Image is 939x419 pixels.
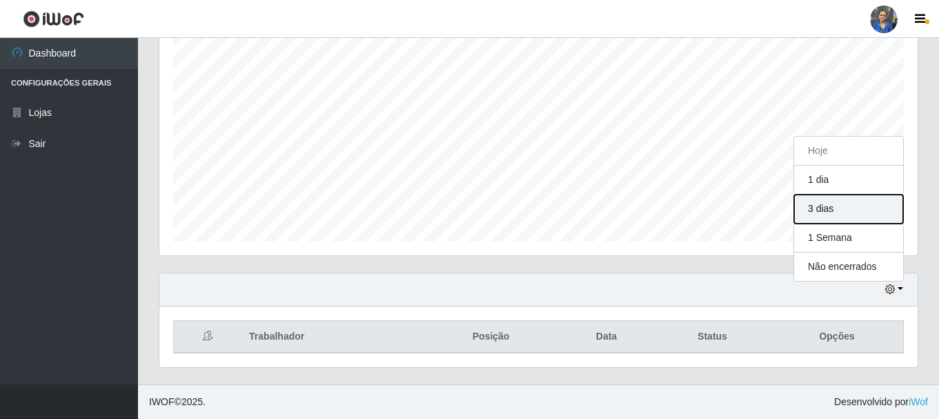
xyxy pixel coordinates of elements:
img: CoreUI Logo [23,10,84,28]
span: © 2025 . [149,395,206,409]
span: IWOF [149,396,175,407]
span: Desenvolvido por [834,395,928,409]
button: Hoje [794,137,903,166]
th: Posição [423,321,559,353]
th: Trabalhador [241,321,423,353]
button: 1 Semana [794,224,903,253]
th: Opções [771,321,903,353]
button: Não encerrados [794,253,903,281]
a: iWof [909,396,928,407]
th: Status [654,321,771,353]
button: 3 dias [794,195,903,224]
button: 1 dia [794,166,903,195]
th: Data [559,321,654,353]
